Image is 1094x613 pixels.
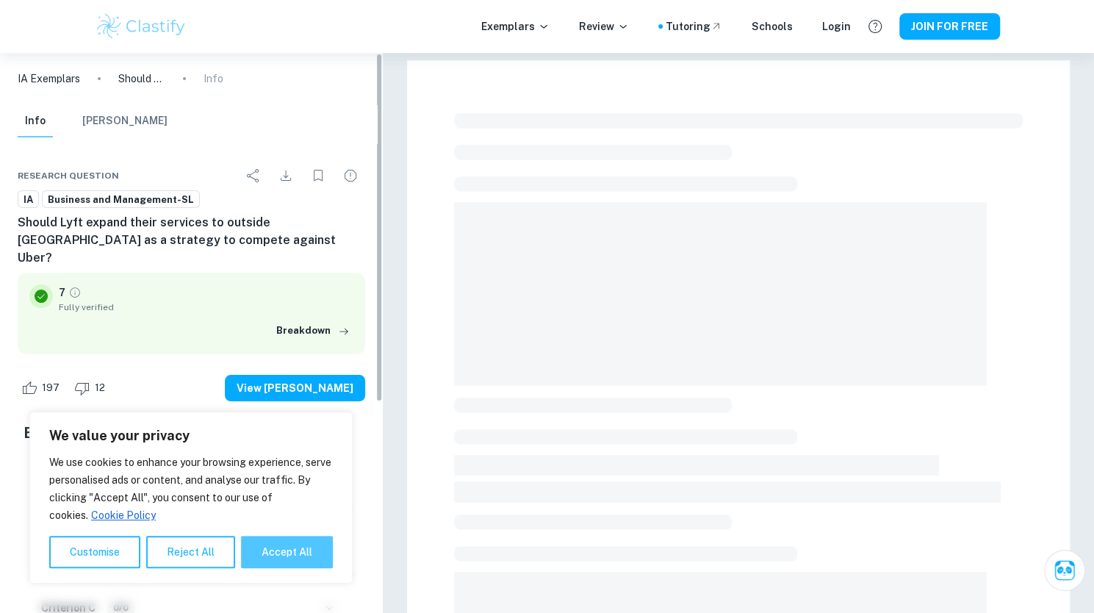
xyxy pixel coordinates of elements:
[899,13,1000,40] button: JOIN FOR FREE
[481,18,550,35] p: Exemplars
[29,412,353,584] div: We value your privacy
[579,18,629,35] p: Review
[18,193,38,207] span: IA
[95,12,188,41] img: Clastify logo
[822,18,851,35] a: Login
[303,161,333,190] div: Bookmark
[863,14,888,39] button: Help and Feedback
[752,18,793,35] a: Schools
[49,536,140,568] button: Customise
[118,71,165,87] p: Should Lyft expand their services to outside [GEOGRAPHIC_DATA] as a strategy to compete against U...
[68,286,82,299] a: Grade fully verified
[18,214,365,267] h6: Should Lyft expand their services to outside [GEOGRAPHIC_DATA] as a strategy to compete against U...
[336,161,365,190] div: Report issue
[43,193,199,207] span: Business and Management-SL
[90,509,156,522] a: Cookie Policy
[49,454,333,524] p: We use cookies to enhance your browsing experience, serve personalised ads or content, and analys...
[241,536,333,568] button: Accept All
[59,284,65,301] p: 7
[34,381,68,395] span: 197
[49,427,333,445] p: We value your privacy
[87,381,113,395] span: 12
[59,301,353,314] span: Fully verified
[146,536,235,568] button: Reject All
[18,376,68,400] div: Like
[71,376,113,400] div: Dislike
[225,375,365,401] button: View [PERSON_NAME]
[18,105,53,137] button: Info
[24,422,359,444] h5: Examiner's summary
[18,190,39,209] a: IA
[271,161,301,190] div: Download
[204,71,223,87] p: Info
[1044,550,1085,591] button: Ask Clai
[42,190,200,209] a: Business and Management-SL
[18,71,80,87] a: IA Exemplars
[273,320,353,342] button: Breakdown
[18,169,119,182] span: Research question
[239,161,268,190] div: Share
[82,105,168,137] button: [PERSON_NAME]
[666,18,722,35] a: Tutoring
